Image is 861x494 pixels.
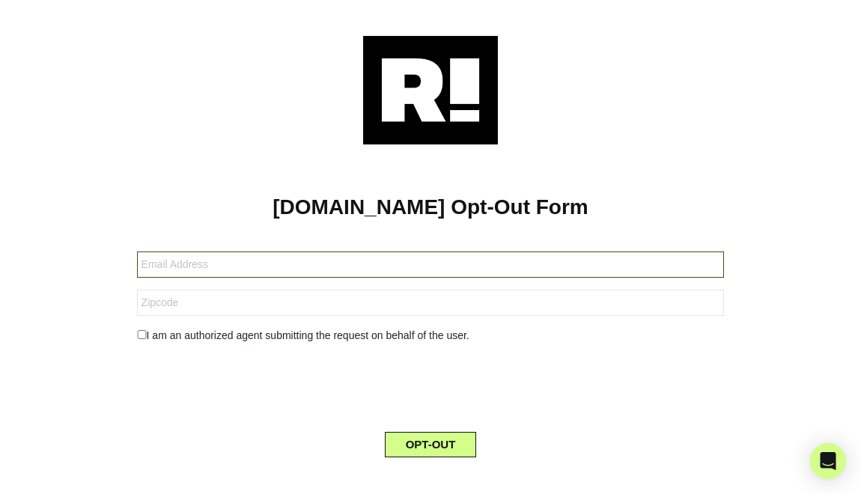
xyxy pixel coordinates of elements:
[385,432,477,457] button: OPT-OUT
[126,328,736,344] div: I am an authorized agent submitting the request on behalf of the user.
[317,356,544,414] iframe: reCAPTCHA
[22,195,839,220] h1: [DOMAIN_NAME] Opt-Out Form
[137,251,725,278] input: Email Address
[810,443,846,479] div: Open Intercom Messenger
[363,36,498,144] img: Retention.com
[137,290,725,316] input: Zipcode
